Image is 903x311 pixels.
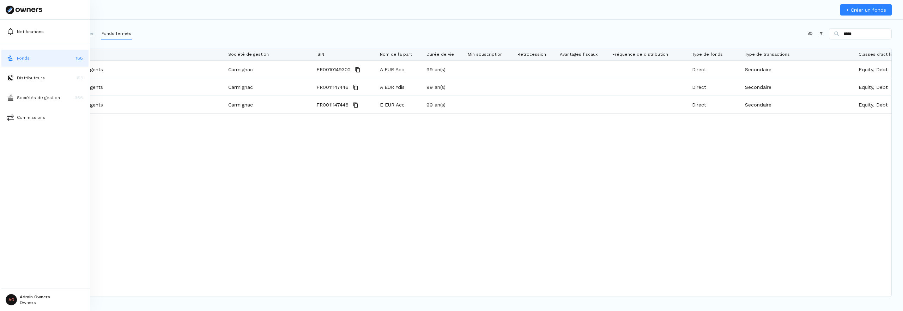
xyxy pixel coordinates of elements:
button: Copy [351,83,360,92]
div: 99 an(s) [422,96,463,113]
span: Rétrocession [517,52,546,57]
p: Fonds [17,55,30,61]
p: 366 [75,94,83,101]
p: 188 [76,55,83,61]
div: A EUR Ydis [376,78,422,96]
span: Durée de vie [426,52,454,57]
img: funds [7,55,14,62]
button: Copy [353,66,362,74]
span: Nom de la part [380,52,412,57]
div: Secondaire [741,96,854,113]
p: Owners [20,300,50,305]
button: Notifications [1,23,89,40]
img: asset-managers [7,94,14,101]
div: Direct [688,78,741,96]
div: Carmignac [224,61,312,78]
div: Direct [688,96,741,113]
img: distributors [7,74,14,81]
div: Carmignac [224,96,312,113]
span: Fréquence de distribution [612,52,668,57]
button: Copy [351,101,360,109]
div: 99 an(s) [422,61,463,78]
div: 99 an(s) [422,78,463,96]
div: Secondaire [741,61,854,78]
p: Commissions [17,114,45,121]
button: distributorsDistributeurs153 [1,69,89,86]
span: Classes d'actifs [859,52,893,57]
button: fundsFonds188 [1,50,89,67]
p: Distributeurs [17,75,45,81]
img: commissions [7,114,14,121]
div: Direct [688,61,741,78]
button: commissionsCommissions [1,109,89,126]
p: 153 [77,75,83,81]
button: Fonds fermés [101,28,132,39]
span: ISIN [316,52,324,57]
span: Type de fonds [692,52,723,57]
p: Fonds fermés [102,30,131,37]
div: A EUR Acc [376,61,422,78]
span: FR0011147446 [316,79,349,96]
span: Société de gestion [228,52,269,57]
div: Carmignac [224,78,312,96]
div: E EUR Acc [376,96,422,113]
span: Min souscription [468,52,503,57]
span: Avantages fiscaux [560,52,598,57]
div: Secondaire [741,78,854,96]
p: Admin Owners [20,295,50,299]
p: Sociétés de gestion [17,94,60,101]
p: Notifications [17,29,44,35]
span: AO [6,294,17,305]
a: + Créer un fonds [840,4,892,16]
span: FR0010149302 [316,61,351,78]
span: Type de transactions [745,52,790,57]
span: FR0011147446 [316,96,349,114]
button: asset-managersSociétés de gestion366 [1,89,89,106]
